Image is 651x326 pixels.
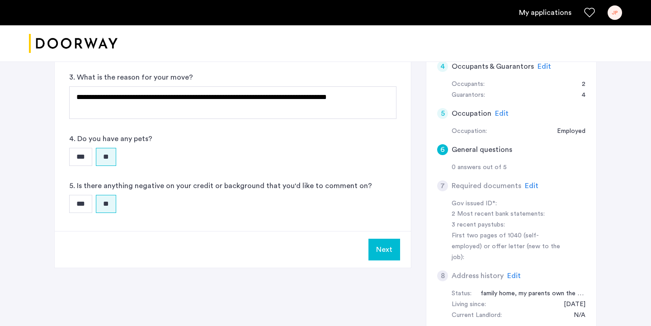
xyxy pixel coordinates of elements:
[452,144,512,155] h5: General questions
[452,108,491,119] h5: Occupation
[452,180,521,191] h5: Required documents
[584,7,595,18] a: Favorites
[69,72,193,83] label: 3. What is the reason for your move?
[525,182,538,189] span: Edit
[452,198,566,209] div: Gov issued ID*:
[548,126,585,137] div: Employed
[452,126,487,137] div: Occupation:
[555,299,585,310] div: 09/01/2005
[495,110,509,117] span: Edit
[29,27,118,61] img: logo
[565,310,585,321] div: N/A
[452,79,485,90] div: Occupants:
[368,239,400,260] button: Next
[69,133,152,144] label: 4. Do you have any pets?
[437,144,448,155] div: 6
[507,272,521,279] span: Edit
[452,220,566,231] div: 3 recent paystubs:
[452,61,534,72] h5: Occupants & Guarantors
[29,27,118,61] a: Cazamio logo
[573,79,585,90] div: 2
[69,180,372,191] label: 5. Is there anything negative on your credit or background that you'd like to comment on?
[608,5,622,20] div: JP
[452,310,502,321] div: Current Landlord:
[452,288,472,299] div: Status:
[472,288,585,299] div: family home, my parents own the house
[437,61,448,72] div: 4
[519,7,571,18] a: My application
[452,231,566,263] div: First two pages of 1040 (self-employed) or offer letter (new to the job):
[437,180,448,191] div: 7
[452,162,585,173] div: 0 answers out of 5
[437,108,448,119] div: 5
[452,299,486,310] div: Living since:
[452,209,566,220] div: 2 Most recent bank statements:
[538,63,551,70] span: Edit
[452,90,485,101] div: Guarantors:
[573,90,585,101] div: 4
[452,270,504,281] h5: Address history
[437,270,448,281] div: 8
